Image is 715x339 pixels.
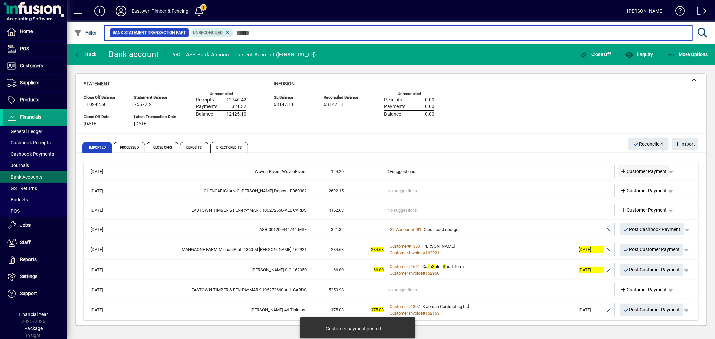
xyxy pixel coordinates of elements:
a: Budgets [3,194,67,205]
span: # [423,271,426,276]
span: GL Balance [274,95,314,100]
span: Filter [74,30,97,36]
span: Reports [20,257,37,262]
span: 75572.21 [134,102,154,107]
span: Customer Payment [621,207,667,214]
span: [PERSON_NAME] [423,244,455,249]
span: Close Off Date [84,115,124,119]
span: Direct Credits [210,142,248,153]
a: Cashbook Receipts [3,137,67,148]
div: Woven Rivers-WovenRivers [119,168,307,175]
a: Settings [3,268,67,285]
span: Staff [20,240,31,245]
a: Journals [3,160,67,171]
div: GLENCARICHAN-G Simmonds Deposit-FB60382 [119,188,307,194]
span: 175.03 [371,307,384,312]
span: 66.80 [333,267,344,272]
span: # [423,250,426,255]
span: Jobs [20,222,31,228]
a: Customer Invoice#162921 [388,249,442,256]
span: Customer [390,264,408,269]
span: Enquiry [625,52,653,57]
a: Products [3,92,67,109]
span: [DATE] [84,121,98,127]
span: Suppliers [20,80,39,85]
span: 12425.10 [226,112,246,117]
span: 4152.63 [329,208,344,213]
em: S [443,264,446,269]
a: Customer#1661 [388,263,423,270]
button: More Options [666,48,710,60]
button: Profile [110,5,132,17]
mat-expansion-panel-header: [DATE]GLENCARICHAN-G [PERSON_NAME] Deposit-FB603822692.15No suggestionsCustomer Payment [84,181,698,200]
a: GL Account#281 [388,226,424,233]
span: Credit card charges [424,227,461,232]
button: Post Customer Payment [620,244,683,256]
span: Financials [20,114,41,120]
span: Customer Payment [621,286,667,293]
em: s [428,264,430,269]
a: Customer#1360 [388,243,423,250]
span: Reconcile 4 [633,139,663,150]
span: Import [675,139,695,150]
span: GL Account [390,227,412,232]
span: # [412,227,415,232]
a: Customer Payment [618,185,670,197]
a: Customer Payment [618,204,670,216]
span: Customer Invoice [390,311,423,316]
a: Customer Payment [618,284,670,296]
td: [DATE] [87,184,119,197]
button: Remove [604,265,614,275]
span: K Jordan Contracting Ltd [423,304,469,309]
a: GST Returns [3,183,67,194]
span: 0.00 [425,97,434,103]
div: ASB 001200444744-MSF [119,226,307,233]
a: Customer#1307 [388,303,423,310]
mat-chip: Reconciliation Status: Unreconciled [191,28,233,37]
span: POS [20,46,29,51]
button: Add [89,5,110,17]
span: 162163 [426,311,440,316]
span: Customers [20,63,43,68]
span: Package [24,326,43,331]
div: BENNETT, MJ-46 Tiniraust [119,307,307,313]
span: Bank Accounts [7,174,42,180]
td: [DATE] [87,165,119,178]
a: Customers [3,58,67,74]
mat-expansion-panel-header: [DATE][PERSON_NAME]-46 Tiniraust175.03175.03Customer#1307K Jordan Contracting LtdCustomer Invoice... [84,299,698,320]
span: Receipts [384,97,402,103]
span: Ca h ale - hort Term [423,264,464,269]
span: Payments [196,104,217,109]
span: Products [20,97,39,103]
td: No suggestions [388,204,576,216]
b: 4+ [388,169,392,174]
span: # [408,244,411,249]
span: 321.32 [232,104,246,109]
a: Customer Invoice#162950 [388,270,442,277]
span: Deposits [180,142,208,153]
span: 1360 [411,244,420,249]
span: Cashbook Payments [7,151,54,157]
a: Logout [692,1,707,23]
span: Balance [384,112,401,117]
button: Reconcile 4 [628,138,669,150]
span: POS [7,208,20,214]
span: Settings [20,274,37,279]
span: Balance [196,112,213,117]
span: 162950 [426,271,440,276]
button: Filter [72,27,98,39]
a: Home [3,23,67,40]
a: Knowledge Base [670,1,685,23]
span: General Ledger [7,129,42,134]
span: # [408,304,411,309]
span: Customer Payment [621,187,667,194]
span: Customer [390,304,408,309]
mat-expansion-panel-header: [DATE]EASTOWN TIMBER & FEN-PAYMARK 106272660-ALL CARDS4152.63No suggestionsCustomer Payment [84,200,698,220]
span: 175.03 [331,307,344,312]
span: -321.32 [330,227,344,232]
td: [DATE] [87,263,119,277]
span: Back [74,52,97,57]
div: [DATE] [579,267,604,273]
div: [PERSON_NAME] [627,6,664,16]
span: Financial Year [19,312,48,317]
